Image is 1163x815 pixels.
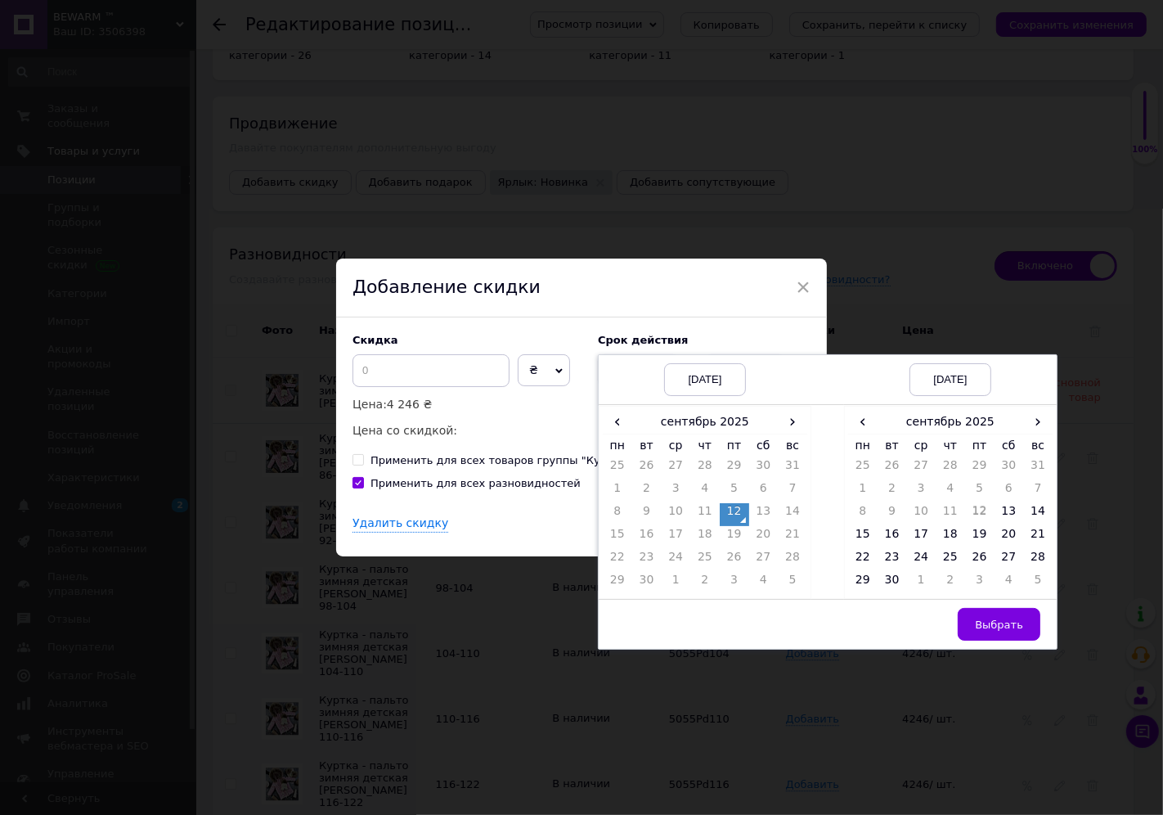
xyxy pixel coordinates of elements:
[690,526,720,549] td: 18
[720,526,749,549] td: 19
[632,457,662,480] td: 26
[778,572,807,595] td: 5
[995,549,1024,572] td: 27
[958,608,1040,641] button: Выбрать
[370,476,581,491] div: Применить для всех разновидностей
[906,435,936,458] th: ср
[720,457,749,480] td: 29
[1023,503,1053,526] td: 14
[1023,435,1053,458] th: вс
[965,480,995,503] td: 5
[778,503,807,526] td: 14
[965,572,995,595] td: 3
[749,572,779,595] td: 4
[936,526,965,549] td: 18
[632,526,662,549] td: 16
[661,549,690,572] td: 24
[661,572,690,595] td: 1
[878,410,1024,435] th: сентябрь 2025
[1023,480,1053,503] td: 7
[995,572,1024,595] td: 4
[796,273,811,301] span: ×
[661,457,690,480] td: 27
[690,503,720,526] td: 11
[720,572,749,595] td: 3
[906,572,936,595] td: 1
[878,457,907,480] td: 26
[936,572,965,595] td: 2
[632,549,662,572] td: 23
[632,410,779,435] th: сентябрь 2025
[965,526,995,549] td: 19
[936,503,965,526] td: 11
[878,503,907,526] td: 9
[632,572,662,595] td: 30
[878,480,907,503] td: 2
[664,363,746,396] div: [DATE]
[16,16,625,93] h2: 😱😱😱 😱😱😱 😍😍 😱😱 👌
[749,457,779,480] td: 30
[352,277,541,297] span: Добавление скидки
[965,457,995,480] td: 29
[598,334,811,346] label: Cрок действия
[1023,526,1053,549] td: 21
[352,516,448,533] div: Удалить скидку
[632,503,662,526] td: 9
[878,549,907,572] td: 23
[936,457,965,480] td: 28
[632,435,662,458] th: вт
[352,395,581,413] p: Цена:
[965,549,995,572] td: 26
[661,480,690,503] td: 3
[848,435,878,458] th: пн
[603,480,632,503] td: 1
[661,526,690,549] td: 17
[370,453,685,468] div: Применить для всех товаров группы "Куртки и пальто"
[878,572,907,595] td: 30
[906,549,936,572] td: 24
[16,106,310,120] strong: 😱😱
[16,55,623,92] em: в котором учтены все пожелания наших клиентов
[878,526,907,549] td: 16
[995,480,1024,503] td: 6
[848,503,878,526] td: 8
[1023,410,1053,434] span: ›
[1023,572,1053,595] td: 5
[848,526,878,549] td: 15
[352,334,398,346] span: Скидка
[16,161,476,421] img: Добавить видео с YouTube
[906,526,936,549] td: 17
[720,503,749,526] td: 12
[995,435,1024,458] th: сб
[778,549,807,572] td: 28
[906,480,936,503] td: 3
[848,549,878,572] td: 22
[632,480,662,503] td: 2
[848,480,878,503] td: 1
[603,503,632,526] td: 8
[720,549,749,572] td: 26
[936,435,965,458] th: чт
[603,572,632,595] td: 29
[749,435,779,458] th: сб
[1023,457,1053,480] td: 31
[778,457,807,480] td: 31
[975,619,1023,631] span: Выбрать
[778,410,807,434] span: ›
[749,503,779,526] td: 13
[720,435,749,458] th: пт
[603,526,632,549] td: 15
[603,457,632,480] td: 25
[749,480,779,503] td: 6
[778,480,807,503] td: 7
[965,435,995,458] th: пт
[75,16,155,34] em: НОВИНКА
[387,398,432,411] span: 4 246 ₴
[16,35,213,53] em: Такого Вы ещё не видели!
[995,503,1024,526] td: 13
[995,526,1024,549] td: 20
[603,549,632,572] td: 22
[690,435,720,458] th: чт
[848,572,878,595] td: 29
[965,503,995,526] td: 12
